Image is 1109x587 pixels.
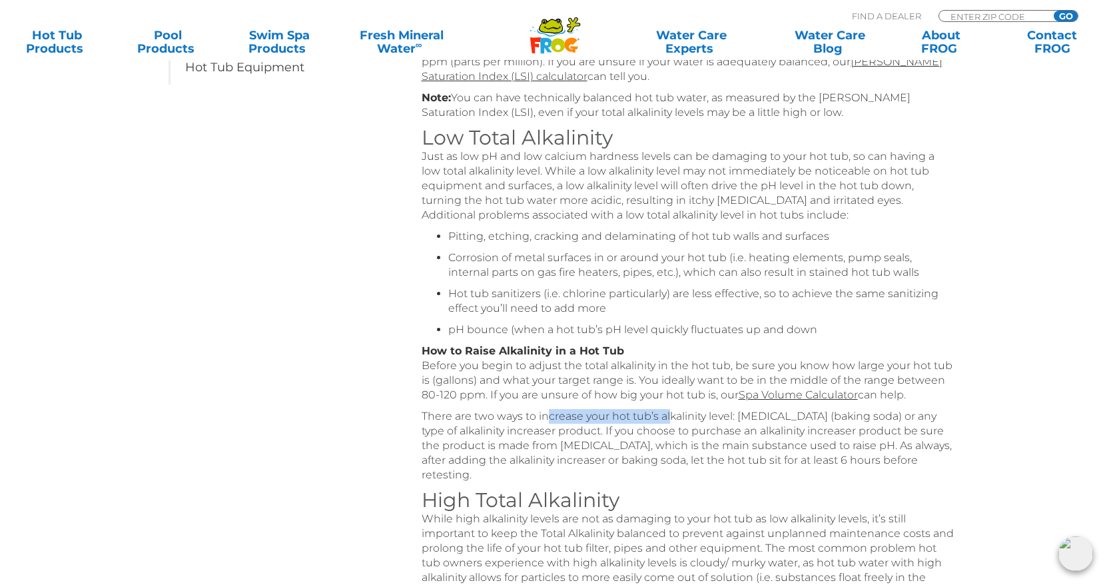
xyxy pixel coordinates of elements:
p: There are two ways to increase your hot tub’s alkalinity level: [MEDICAL_DATA] (baking soda) or a... [422,409,954,482]
a: Water CareExperts [621,29,761,55]
a: Hot TubProducts [13,29,100,55]
a: PoolProducts [125,29,211,55]
p: Before you begin to adjust the total alkalinity in the hot tub, be sure you know how large your h... [422,344,954,402]
li: Pitting, etching, cracking and delaminating of hot tub walls and surfaces [448,229,954,244]
sup: ∞ [416,39,422,50]
a: Water CareBlog [787,29,873,55]
input: GO [1054,11,1078,21]
a: ContactFROG [1009,29,1096,55]
a: AboutFROG [898,29,984,55]
a: Fresh MineralWater∞ [347,29,456,55]
li: Hot tub sanitizers (i.e. chlorine particularly) are less effective, so to achieve the same saniti... [448,287,954,316]
img: openIcon [1058,536,1093,571]
li: Corrosion of metal surfaces in or around your hot tub (i.e. heating elements, pump seals, interna... [448,251,954,280]
p: Just as low pH and low calcium hardness levels can be damaging to your hot tub, so can having a l... [422,149,954,223]
a: Swim SpaProducts [236,29,322,55]
a: Spa Volume Calculator [739,388,858,401]
h3: Low Total Alkalinity [422,127,954,149]
a: Hot Tub Equipment [169,50,402,85]
h3: High Total Alkalinity [422,489,954,512]
p: Find A Dealer [852,10,921,22]
input: Zip Code Form [949,11,1039,22]
strong: Note: [422,91,451,104]
p: You can have technically balanced hot tub water, as measured by the [PERSON_NAME] Saturation Inde... [422,91,954,120]
li: pH bounce (when a hot tub’s pH level quickly fluctuates up and down [448,322,954,337]
strong: How to Raise Alkalinity in a Hot Tub [422,344,624,357]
